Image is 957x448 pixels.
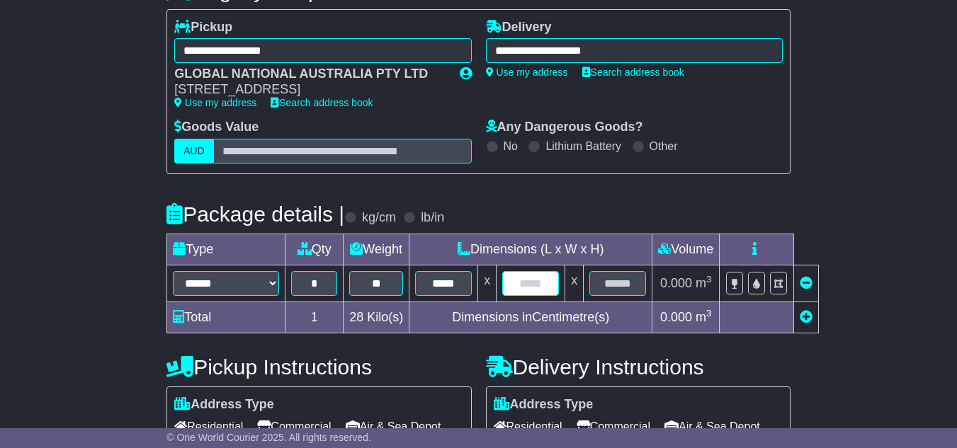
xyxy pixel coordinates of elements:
label: Lithium Battery [545,139,621,153]
label: Other [650,139,678,153]
span: Air & Sea Depot [346,415,441,437]
label: No [504,139,518,153]
label: Goods Value [174,120,259,135]
span: 0.000 [660,310,692,324]
label: Any Dangerous Goods? [486,120,643,135]
h4: Package details | [166,202,344,226]
sup: 3 [706,308,712,318]
label: AUD [174,139,214,163]
label: Delivery [486,20,552,35]
span: Air & Sea Depot [664,415,760,437]
label: Address Type [174,397,274,413]
label: kg/cm [362,210,396,226]
td: x [565,265,584,301]
td: Weight [344,234,409,265]
td: Type [167,234,285,265]
div: GLOBAL NATIONAL AUSTRALIA PTY LTD [174,67,445,82]
label: Address Type [494,397,594,413]
label: lb/in [421,210,444,226]
span: © One World Courier 2025. All rights reserved. [166,432,371,443]
td: Total [167,301,285,333]
h4: Delivery Instructions [486,355,791,379]
h4: Pickup Instructions [166,355,471,379]
a: Add new item [800,310,812,324]
td: Kilo(s) [344,301,409,333]
span: 0.000 [660,276,692,290]
div: [STREET_ADDRESS] [174,82,445,98]
td: Volume [652,234,720,265]
td: Dimensions (L x W x H) [409,234,652,265]
a: Search address book [271,97,373,108]
td: Qty [285,234,344,265]
span: Residential [174,415,243,437]
td: 1 [285,301,344,333]
td: x [478,265,497,301]
a: Remove this item [800,276,812,290]
label: Pickup [174,20,232,35]
a: Use my address [486,67,568,78]
a: Use my address [174,97,256,108]
sup: 3 [706,274,712,285]
span: Commercial [577,415,650,437]
span: Commercial [257,415,331,437]
span: Residential [494,415,562,437]
span: 28 [349,310,363,324]
span: m [696,310,712,324]
a: Search address book [582,67,684,78]
td: Dimensions in Centimetre(s) [409,301,652,333]
span: m [696,276,712,290]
